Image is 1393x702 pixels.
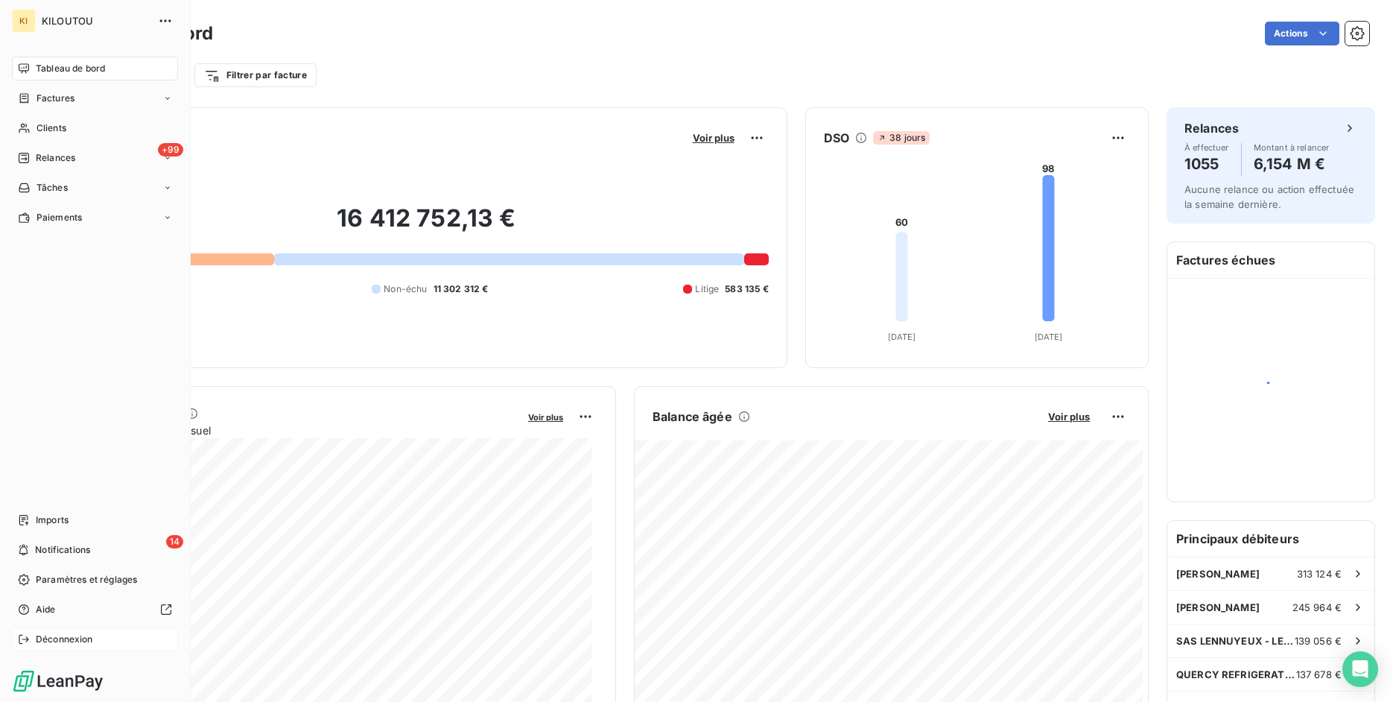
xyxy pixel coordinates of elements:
div: Open Intercom Messenger [1342,651,1378,687]
a: Aide [12,598,178,622]
h6: Factures échues [1167,242,1374,278]
span: Voir plus [528,412,563,423]
span: Litige [695,282,719,296]
span: 14 [166,535,183,548]
h4: 1055 [1184,152,1229,176]
span: Imports [36,513,69,527]
span: 139 056 € [1295,635,1342,647]
div: KI [12,9,36,33]
span: +99 [158,143,183,156]
span: Non-échu [384,282,427,296]
button: Voir plus [1044,410,1094,423]
span: Chiffre d'affaires mensuel [84,423,518,438]
button: Filtrer par facture [194,63,317,87]
h6: DSO [824,129,849,147]
span: Déconnexion [36,633,93,646]
span: 583 135 € [725,282,768,296]
span: 38 jours [873,131,930,145]
span: 137 678 € [1296,668,1342,680]
span: [PERSON_NAME] [1176,568,1260,580]
span: [PERSON_NAME] [1176,601,1260,613]
h6: Relances [1184,119,1239,137]
span: Factures [37,92,74,105]
span: Relances [36,151,75,165]
span: Paiements [37,211,82,224]
button: Actions [1265,22,1339,45]
tspan: [DATE] [887,332,916,342]
span: Voir plus [1048,411,1090,423]
h4: 6,154 M € [1254,152,1330,176]
tspan: [DATE] [1034,332,1062,342]
span: QUERCY REFRIGERATION [1176,668,1296,680]
span: SAS LENNUYEUX - LE FOLL [1176,635,1295,647]
span: Paramètres et réglages [36,573,137,586]
span: Notifications [35,543,90,557]
img: Logo LeanPay [12,669,104,693]
span: Clients [37,121,66,135]
span: Tableau de bord [36,62,105,75]
h6: Balance âgée [653,408,732,426]
span: Aucune relance ou action effectuée la semaine dernière. [1184,183,1354,210]
span: 245 964 € [1292,601,1342,613]
span: Montant à relancer [1254,143,1330,152]
span: 313 124 € [1297,568,1342,580]
h6: Principaux débiteurs [1167,521,1374,557]
span: KILOUTOU [42,15,149,27]
button: Voir plus [688,131,739,145]
span: À effectuer [1184,143,1229,152]
button: Voir plus [524,410,568,423]
span: 11 302 312 € [434,282,489,296]
h2: 16 412 752,13 € [84,203,769,248]
span: Tâches [37,181,68,195]
span: Voir plus [693,132,734,144]
span: Aide [36,603,56,616]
